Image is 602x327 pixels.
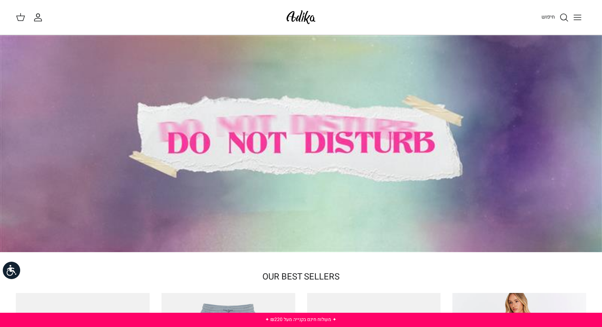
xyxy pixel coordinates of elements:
img: Adika IL [284,8,318,27]
a: OUR BEST SELLERS [262,270,340,283]
a: ✦ משלוח חינם בקנייה מעל ₪220 ✦ [265,316,336,323]
span: חיפוש [541,13,555,21]
button: Toggle menu [569,9,586,26]
a: חיפוש [541,13,569,22]
a: החשבון שלי [33,13,46,22]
